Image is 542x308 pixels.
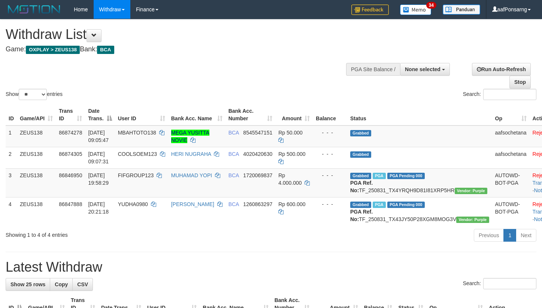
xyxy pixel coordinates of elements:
img: Feedback.jpg [351,4,389,15]
h1: Latest Withdraw [6,260,536,275]
div: PGA Site Balance / [346,63,400,76]
td: TF_250831_TX43JY50P28XGM8MOG3V [347,197,492,226]
td: 1 [6,126,17,147]
div: - - - [316,150,344,158]
img: panduan.png [443,4,480,15]
span: Rp 600.000 [278,201,305,207]
b: PGA Ref. No: [350,209,373,222]
span: BCA [228,201,239,207]
span: BCA [228,151,239,157]
a: MUHAMAD YOPI [171,172,212,178]
a: Previous [474,229,504,242]
span: Grabbed [350,130,371,136]
span: Copy 8545547151 to clipboard [243,130,272,136]
th: Balance [313,104,347,126]
span: [DATE] 19:58:29 [88,172,109,186]
td: AUTOWD-BOT-PGA [492,197,530,226]
td: 2 [6,147,17,168]
span: YUDHA0980 [118,201,148,207]
a: Copy [50,278,73,291]
div: Showing 1 to 4 of 4 entries [6,228,220,239]
td: ZEUS138 [17,197,56,226]
td: ZEUS138 [17,168,56,197]
span: OXPLAY > ZEUS138 [26,46,80,54]
span: Rp 500.000 [278,151,305,157]
span: Marked by aafnoeunsreypich [373,202,386,208]
span: Grabbed [350,202,371,208]
h1: Withdraw List [6,27,354,42]
input: Search: [483,278,536,289]
th: ID [6,104,17,126]
label: Search: [463,278,536,289]
select: Showentries [19,89,47,100]
a: Next [516,229,536,242]
td: ZEUS138 [17,126,56,147]
img: Button%20Memo.svg [400,4,432,15]
a: [PERSON_NAME] [171,201,214,207]
span: Vendor URL: https://trx4.1velocity.biz [456,217,489,223]
span: 86846950 [59,172,82,178]
th: Game/API: activate to sort column ascending [17,104,56,126]
th: Trans ID: activate to sort column ascending [56,104,85,126]
td: 4 [6,197,17,226]
td: TF_250831_TX4YRQH9D81I81XRP5HR [347,168,492,197]
span: 34 [426,2,436,9]
span: 86874305 [59,151,82,157]
b: PGA Ref. No: [350,180,373,193]
th: Status [347,104,492,126]
span: Copy 1260863297 to clipboard [243,201,272,207]
span: None selected [405,66,440,72]
span: 86847888 [59,201,82,207]
span: BCA [228,172,239,178]
span: [DATE] 09:07:31 [88,151,109,164]
span: BCA [228,130,239,136]
span: Vendor URL: https://trx4.1velocity.biz [455,188,487,194]
span: Grabbed [350,173,371,179]
span: Rp 50.000 [278,130,303,136]
label: Show entries [6,89,63,100]
th: User ID: activate to sort column ascending [115,104,168,126]
label: Search: [463,89,536,100]
span: Copy [55,281,68,287]
h4: Game: Bank: [6,46,354,53]
th: Op: activate to sort column ascending [492,104,530,126]
span: [DATE] 09:05:47 [88,130,109,143]
th: Amount: activate to sort column ascending [275,104,313,126]
span: PGA Pending [387,202,425,208]
span: CSV [77,281,88,287]
th: Date Trans.: activate to sort column descending [85,104,115,126]
a: HERI NUGRAHA [171,151,211,157]
span: Marked by aafnoeunsreypich [373,173,386,179]
span: COOLSOEM123 [118,151,157,157]
span: Show 25 rows [10,281,45,287]
button: None selected [400,63,450,76]
span: 86874278 [59,130,82,136]
span: BCA [97,46,114,54]
td: ZEUS138 [17,147,56,168]
td: aafsochetana [492,147,530,168]
td: aafsochetana [492,126,530,147]
td: AUTOWD-BOT-PGA [492,168,530,197]
div: - - - [316,200,344,208]
input: Search: [483,89,536,100]
span: Copy 1720069837 to clipboard [243,172,272,178]
th: Bank Acc. Name: activate to sort column ascending [168,104,225,126]
a: Stop [509,76,531,88]
span: Copy 4020420630 to clipboard [243,151,272,157]
img: MOTION_logo.png [6,4,63,15]
div: - - - [316,129,344,136]
a: Run Auto-Refresh [472,63,531,76]
span: MBAHTOTO138 [118,130,156,136]
span: [DATE] 20:21:18 [88,201,109,215]
a: CSV [72,278,93,291]
td: 3 [6,168,17,197]
span: FIFGROUP123 [118,172,154,178]
div: - - - [316,172,344,179]
span: Rp 4.000.000 [278,172,302,186]
a: Show 25 rows [6,278,50,291]
span: PGA Pending [387,173,425,179]
span: Grabbed [350,151,371,158]
a: MEGA YUSITTA NOVIE [171,130,209,143]
a: 1 [503,229,516,242]
th: Bank Acc. Number: activate to sort column ascending [225,104,276,126]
